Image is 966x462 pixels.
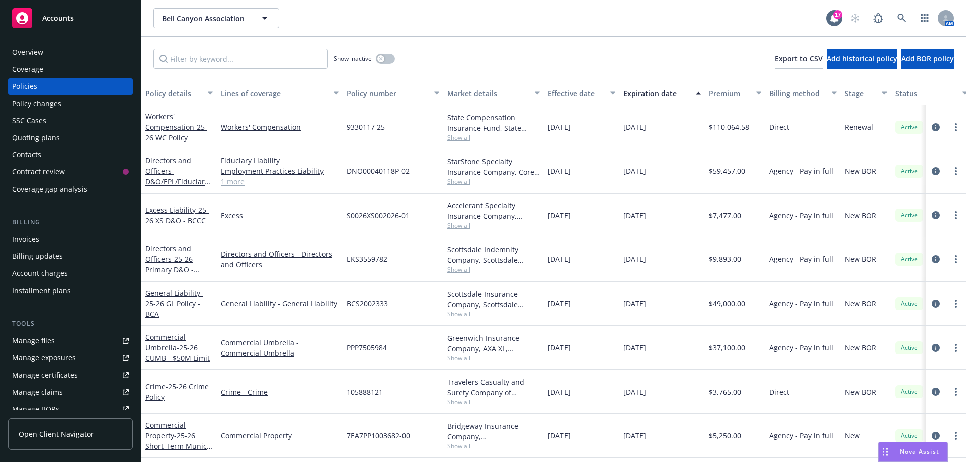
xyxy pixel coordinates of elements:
div: Bridgeway Insurance Company, [GEOGRAPHIC_DATA], [GEOGRAPHIC_DATA] [447,421,540,442]
span: Show all [447,310,540,318]
a: Directors and Officers - Directors and Officers [221,249,339,270]
a: more [950,253,962,265]
span: [DATE] [623,430,646,441]
button: Nova Assist [878,442,948,462]
span: Accounts [42,14,74,22]
a: more [950,386,962,398]
span: New BOR [845,254,876,264]
span: 7EA7PP1003682-00 [347,430,410,441]
a: General Liability - General Liability [221,298,339,309]
div: Premium [709,88,750,99]
span: Active [899,255,919,264]
div: Manage claims [12,384,63,400]
a: more [950,165,962,177]
span: [DATE] [623,298,646,309]
div: Installment plans [12,283,71,299]
a: Manage BORs [8,401,133,417]
span: Active [899,123,919,132]
a: circleInformation [930,342,942,354]
span: Active [899,343,919,352]
span: Agency - Pay in full [769,210,833,221]
a: more [950,121,962,133]
span: $59,457.00 [709,166,745,176]
div: Greenwich Insurance Company, AXA XL, [PERSON_NAME] Insurance Services (An Awmins Company) [447,333,540,354]
span: DNO00040118P-02 [347,166,410,176]
span: Active [899,431,919,440]
span: [DATE] [623,210,646,221]
button: Export to CSV [775,49,823,69]
span: $7,477.00 [709,210,741,221]
button: Lines of coverage [217,81,343,105]
span: Nova Assist [900,447,939,456]
span: [DATE] [548,254,571,264]
div: Policy details [145,88,202,99]
a: Policies [8,78,133,95]
a: Coverage [8,61,133,77]
span: New BOR [845,166,876,176]
span: Open Client Navigator [19,429,94,439]
div: Billing updates [12,248,63,264]
span: [DATE] [623,122,646,132]
div: Lines of coverage [221,88,328,99]
a: Accounts [8,4,133,32]
a: circleInformation [930,253,942,265]
div: Contract review [12,164,65,180]
a: Start snowing [845,8,865,28]
a: Overview [8,44,133,60]
span: [DATE] [548,430,571,441]
a: Contract review [8,164,133,180]
span: - 25-26 Crime Policy [145,382,209,402]
div: Expiration date [623,88,690,99]
span: [DATE] [548,342,571,353]
div: StarStone Specialty Insurance Company, Core Specialty, PERse (RT Specialty), RT Specialty Insuran... [447,156,540,177]
div: Billing [8,217,133,227]
span: [DATE] [548,166,571,176]
a: Excess [221,210,339,221]
span: - 25-26 Primary D&O - BCCC [145,254,199,285]
button: Market details [443,81,544,105]
a: Workers' Compensation [221,122,339,132]
span: $5,250.00 [709,430,741,441]
span: [DATE] [623,342,646,353]
a: Billing updates [8,248,133,264]
a: Coverage gap analysis [8,181,133,197]
div: Coverage [12,61,43,77]
button: Premium [705,81,765,105]
div: Effective date [548,88,604,99]
span: PPP7505984 [347,342,387,353]
span: Show inactive [334,54,372,63]
span: S0026XS002026-01 [347,210,410,221]
span: Direct [769,122,789,132]
a: Manage certificates [8,367,133,383]
div: Tools [8,319,133,329]
span: [DATE] [623,254,646,264]
span: New BOR [845,210,876,221]
span: Show all [447,221,540,230]
span: $49,000.00 [709,298,745,309]
div: Coverage gap analysis [12,181,87,197]
span: Show all [447,442,540,450]
a: Excess Liability [145,205,209,225]
button: Expiration date [619,81,705,105]
div: Billing method [769,88,826,99]
span: $9,893.00 [709,254,741,264]
div: Travelers Casualty and Surety Company of America, Travelers Insurance, [PERSON_NAME] Insurance Se... [447,377,540,398]
div: Scottsdale Indemnity Company, Scottsdale Insurance Company (Nationwide), E-Risk Services, RT Spec... [447,244,540,265]
span: Show all [447,177,540,186]
span: [DATE] [548,210,571,221]
span: 105888121 [347,387,383,397]
button: Add historical policy [827,49,897,69]
a: more [950,298,962,310]
div: Accelerant Specialty Insurance Company, Accelerant, RT Specialty Insurance Services, LLC (RSG Spe... [447,200,540,221]
a: more [950,430,962,442]
div: Manage files [12,333,55,349]
div: Quoting plans [12,130,60,146]
a: Commercial Umbrella - Commercial Umbrella [221,337,339,358]
div: Stage [845,88,876,99]
div: Policies [12,78,37,95]
div: Account charges [12,265,68,282]
a: SSC Cases [8,113,133,129]
span: Add BOR policy [901,54,954,63]
span: New BOR [845,387,876,397]
a: circleInformation [930,209,942,221]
